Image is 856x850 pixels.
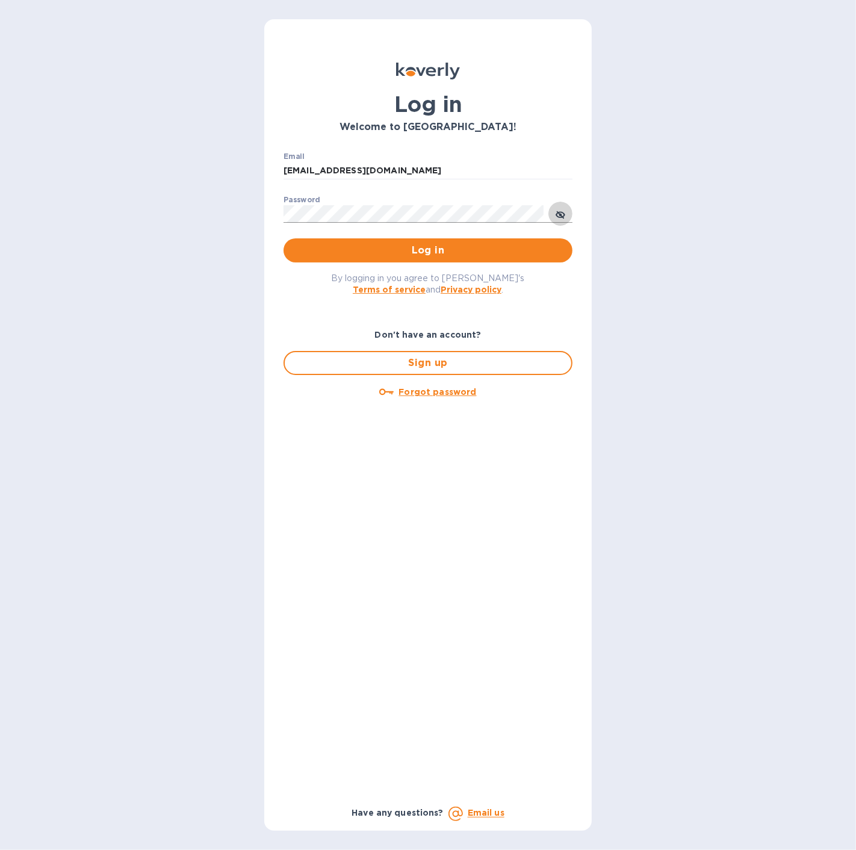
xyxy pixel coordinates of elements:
button: toggle password visibility [548,202,572,226]
button: Log in [284,238,572,262]
input: Enter email address [284,162,572,180]
a: Privacy policy [441,285,501,294]
a: Terms of service [353,285,426,294]
img: Koverly [396,63,460,79]
label: Password [284,196,320,203]
button: Sign up [284,351,572,375]
span: By logging in you agree to [PERSON_NAME]'s and . [332,273,525,294]
span: Sign up [294,356,562,370]
b: Have any questions? [352,808,444,817]
h1: Log in [284,92,572,117]
h3: Welcome to [GEOGRAPHIC_DATA]! [284,122,572,133]
a: Email us [468,808,504,818]
label: Email [284,153,305,160]
u: Forgot password [399,387,476,397]
span: Log in [293,243,563,258]
b: Don't have an account? [375,330,482,340]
